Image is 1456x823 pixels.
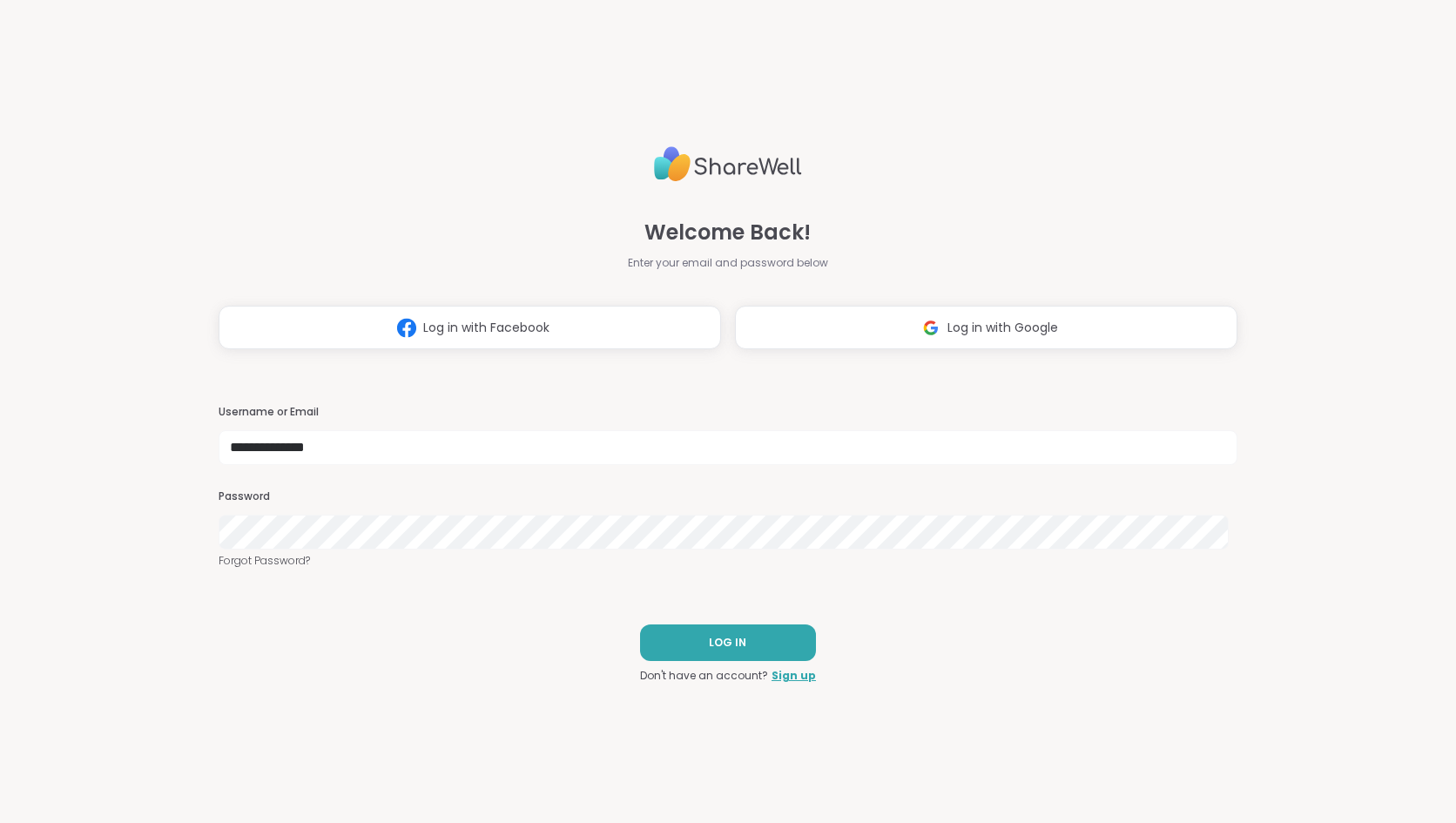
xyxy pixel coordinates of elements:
[644,217,811,248] span: Welcome Back!
[709,635,746,651] span: LOG IN
[219,405,1237,420] h3: Username or Email
[640,668,768,684] span: Don't have an account?
[423,319,549,337] span: Log in with Facebook
[947,319,1058,337] span: Log in with Google
[735,306,1237,349] button: Log in with Google
[654,139,802,189] img: ShareWell Logo
[390,312,423,344] img: ShareWell Logomark
[628,255,828,271] span: Enter your email and password below
[640,624,816,661] button: LOG IN
[219,489,1237,504] h3: Password
[772,668,816,684] a: Sign up
[219,306,721,349] button: Log in with Facebook
[219,553,1237,569] a: Forgot Password?
[914,312,947,344] img: ShareWell Logomark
